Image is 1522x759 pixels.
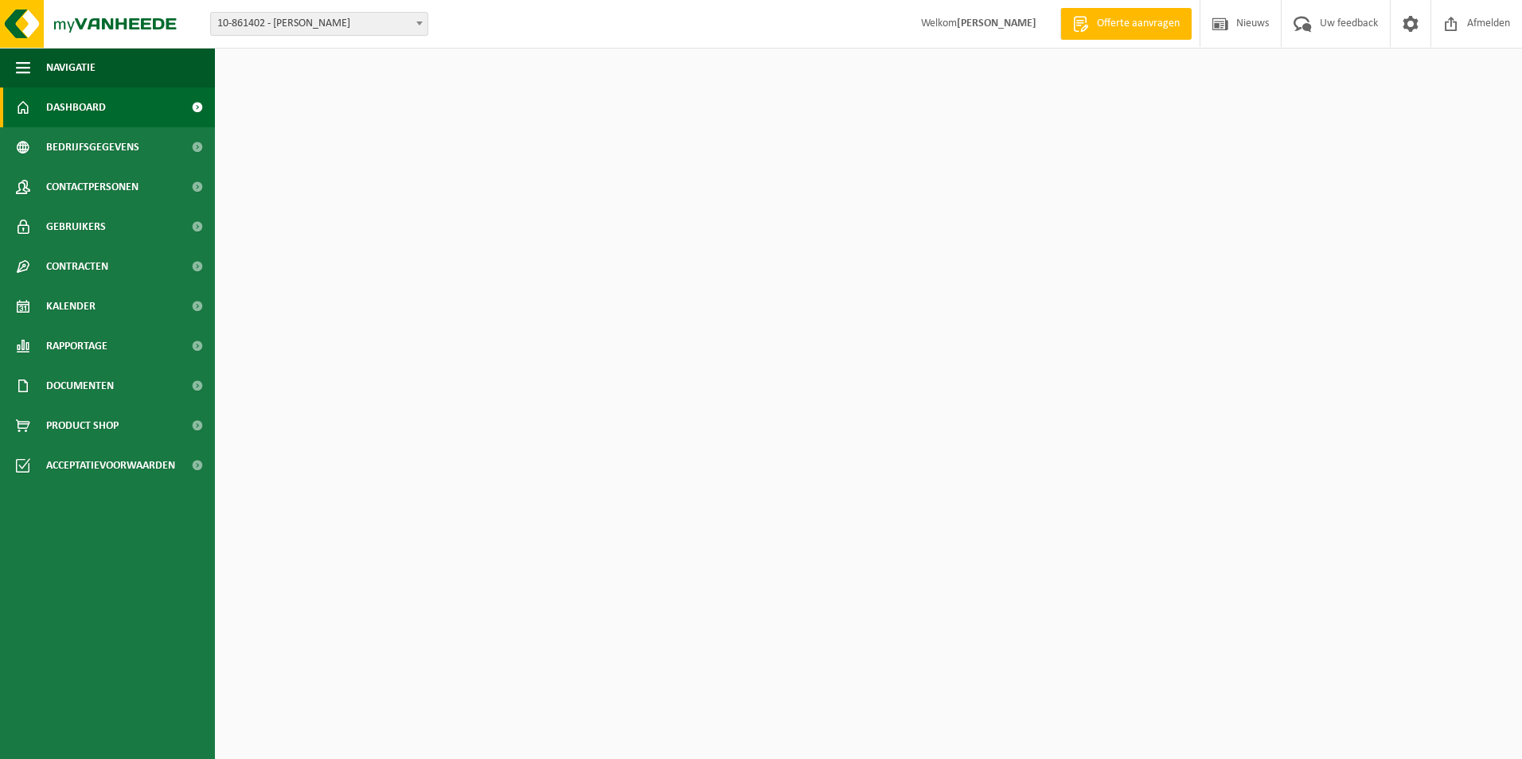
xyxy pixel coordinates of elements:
span: Kalender [46,286,96,326]
span: Product Shop [46,406,119,446]
span: Acceptatievoorwaarden [46,446,175,485]
span: Rapportage [46,326,107,366]
strong: [PERSON_NAME] [957,18,1036,29]
span: 10-861402 - PIETERS RUDY - ZWEVEZELE [211,13,427,35]
a: Offerte aanvragen [1060,8,1192,40]
span: Contracten [46,247,108,286]
span: Offerte aanvragen [1093,16,1184,32]
span: Bedrijfsgegevens [46,127,139,167]
span: Gebruikers [46,207,106,247]
span: Dashboard [46,88,106,127]
span: Documenten [46,366,114,406]
span: 10-861402 - PIETERS RUDY - ZWEVEZELE [210,12,428,36]
span: Contactpersonen [46,167,139,207]
span: Navigatie [46,48,96,88]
